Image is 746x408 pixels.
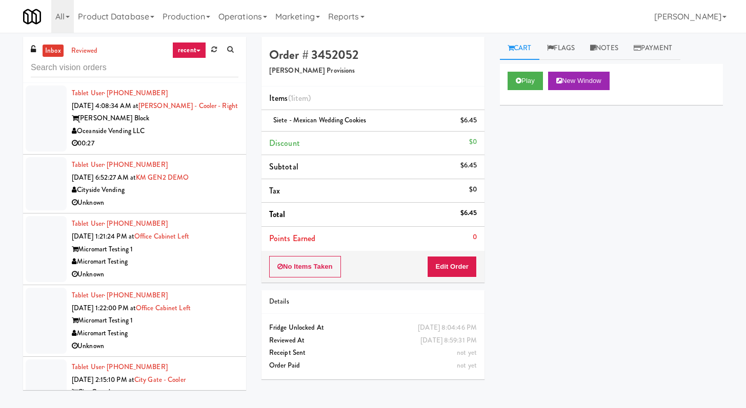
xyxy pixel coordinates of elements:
span: Subtotal [269,161,298,173]
div: Micromart Testing [72,327,238,340]
a: Tablet User· [PHONE_NUMBER] [72,290,168,300]
img: Micromart [23,8,41,26]
span: Discount [269,137,300,149]
span: [DATE] 4:08:34 AM at [72,101,138,111]
div: Cityside Vending [72,184,238,197]
span: Items [269,92,311,104]
div: $6.45 [460,114,477,127]
span: Siete - Mexican Wedding Cookies [273,115,366,125]
div: Micromart Testing 1 [72,314,238,327]
div: 0 [473,231,477,244]
div: $0 [469,136,477,148]
input: Search vision orders [31,58,238,77]
a: Tablet User· [PHONE_NUMBER] [72,362,168,372]
div: $0 [469,183,477,196]
span: Tax [269,185,280,197]
div: $6.45 [460,159,477,172]
a: recent [172,42,206,58]
span: Total [269,208,286,220]
div: Unknown [72,268,238,281]
span: · [PHONE_NUMBER] [104,219,168,228]
div: Receipt Sent [269,347,477,359]
span: not yet [457,360,477,370]
div: Unknown [72,340,238,353]
span: [DATE] 1:21:24 PM at [72,231,134,241]
a: Tablet User· [PHONE_NUMBER] [72,160,168,169]
div: City Gate Apartments [72,386,238,399]
h4: Order # 3452052 [269,48,477,61]
a: Cart [500,37,539,60]
span: Points Earned [269,232,315,244]
a: Payment [626,37,680,60]
div: Micromart Testing 1 [72,243,238,256]
div: [PERSON_NAME] Block [72,112,238,125]
a: Flags [539,37,583,60]
div: 00:27 [72,137,238,150]
div: Details [269,295,477,308]
a: City Gate - Cooler [134,375,186,384]
a: inbox [43,45,64,57]
h5: [PERSON_NAME] Provisions [269,67,477,75]
div: Fridge Unlocked At [269,321,477,334]
a: Office Cabinet Left [136,303,191,313]
span: [DATE] 1:22:00 PM at [72,303,136,313]
div: [DATE] 8:59:31 PM [420,334,477,347]
a: Office Cabinet Left [134,231,189,241]
span: · [PHONE_NUMBER] [104,362,168,372]
button: New Window [548,72,610,90]
div: Oceanside Vending LLC [72,125,238,138]
span: not yet [457,348,477,357]
span: [DATE] 6:52:27 AM at [72,173,136,182]
span: · [PHONE_NUMBER] [104,88,168,98]
button: No Items Taken [269,256,341,277]
div: Micromart Testing [72,255,238,268]
span: [DATE] 2:15:10 PM at [72,375,134,384]
button: Edit Order [427,256,477,277]
li: Tablet User· [PHONE_NUMBER][DATE] 1:21:24 PM atOffice Cabinet LeftMicromart Testing 1Micromart Te... [23,213,246,285]
button: Play [508,72,543,90]
div: Order Paid [269,359,477,372]
span: · [PHONE_NUMBER] [104,290,168,300]
div: Reviewed At [269,334,477,347]
span: · [PHONE_NUMBER] [104,160,168,169]
ng-pluralize: item [293,92,308,104]
a: [PERSON_NAME] - Cooler - Right [138,101,238,111]
a: KM GEN2 DEMO [136,173,189,182]
a: Tablet User· [PHONE_NUMBER] [72,88,168,98]
div: [DATE] 8:04:46 PM [418,321,477,334]
div: $6.45 [460,207,477,220]
a: Notes [582,37,626,60]
li: Tablet User· [PHONE_NUMBER][DATE] 4:08:34 AM at[PERSON_NAME] - Cooler - Right[PERSON_NAME] BlockO... [23,83,246,155]
li: Tablet User· [PHONE_NUMBER][DATE] 1:22:00 PM atOffice Cabinet LeftMicromart Testing 1Micromart Te... [23,285,246,357]
a: reviewed [69,45,100,57]
span: (1 ) [288,92,311,104]
li: Tablet User· [PHONE_NUMBER][DATE] 6:52:27 AM atKM GEN2 DEMOCityside VendingUnknown [23,155,246,213]
a: Tablet User· [PHONE_NUMBER] [72,219,168,228]
div: Unknown [72,197,238,209]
